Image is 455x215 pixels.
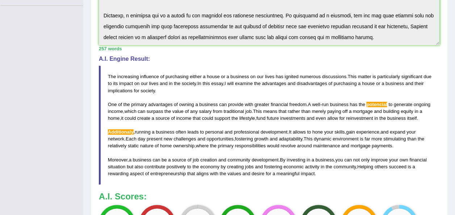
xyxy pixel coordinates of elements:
[161,157,167,163] span: be
[121,115,123,121] span: it
[160,81,168,86] span: and
[297,143,312,148] span: around
[219,102,227,107] span: can
[283,164,304,169] span: economic
[389,164,406,169] span: succeed
[108,171,129,176] span: rewarding
[135,164,143,169] span: also
[287,81,295,86] span: and
[414,81,424,86] span: their
[372,74,376,79] span: is
[227,164,244,169] span: creating
[349,109,351,114] span: a
[200,164,219,169] span: economy
[197,136,205,142] span: and
[350,143,370,148] span: mortgage
[235,143,266,148] span: responsibilities
[300,74,321,79] span: numerous
[108,81,112,86] span: to
[227,157,250,163] span: community
[131,102,147,107] span: primary
[221,164,226,169] span: by
[165,74,189,79] span: purchasing
[153,157,160,163] span: can
[334,129,345,135] span: skills
[155,143,159,148] span: of
[359,102,365,107] span: the
[280,157,285,163] span: By
[388,102,392,107] span: to
[176,129,186,135] span: often
[147,109,163,114] span: surpass
[408,164,411,169] span: is
[324,129,333,135] span: your
[108,143,126,148] span: relatively
[330,102,348,107] span: business
[418,136,424,142] span: the
[99,56,439,62] h4: A.I. Engine Result:
[210,171,218,176] span: with
[108,102,117,107] span: One
[327,109,341,114] span: paying
[256,115,265,121] span: fund
[420,109,422,114] span: a
[353,157,360,163] span: not
[292,129,306,135] span: allows
[214,115,230,121] span: support
[371,136,382,142] span: more
[108,136,125,142] span: network
[346,129,355,135] span: gain
[147,136,162,142] span: present
[394,102,412,107] span: generate
[239,115,255,121] span: lifestyle
[187,164,191,169] span: to
[313,143,340,148] span: maintenance
[289,129,291,135] span: It
[211,81,223,86] span: essay
[200,157,217,163] span: creation
[176,115,191,121] span: income
[253,109,262,114] span: This
[383,136,406,142] span: stimulating
[358,74,371,79] span: matter
[125,115,136,121] span: could
[407,115,417,121] span: itself
[99,66,439,185] blockquote: . . , . . - , . , , . , . , , . , . , . , . , , .
[301,171,315,176] span: impact
[280,115,305,121] span: investments
[386,81,404,86] span: business
[245,109,252,114] span: job
[365,136,370,142] span: far
[196,143,208,148] span: where
[144,164,165,169] span: contribute
[138,136,145,142] span: day
[252,157,278,163] span: development
[164,136,172,142] span: new
[390,129,405,135] span: expand
[414,102,430,107] span: ongoing
[383,109,399,114] span: building
[134,88,139,93] span: for
[358,81,361,86] span: a
[335,157,343,163] span: you
[108,88,132,93] span: implications
[265,74,274,79] span: lives
[374,115,378,121] span: in
[263,109,277,114] span: means
[255,164,263,169] span: and
[372,143,392,148] span: payments
[254,136,268,142] span: growth
[185,109,189,114] span: of
[140,74,159,79] span: influence
[108,115,120,121] span: home
[199,102,218,107] span: business
[202,115,213,121] span: could
[316,115,326,121] span: even
[188,157,191,163] span: of
[172,109,184,114] span: value
[135,129,150,135] span: running
[353,109,373,114] span: mortgage
[301,109,310,114] span: than
[361,157,370,163] span: only
[150,171,186,176] span: entrepreneurship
